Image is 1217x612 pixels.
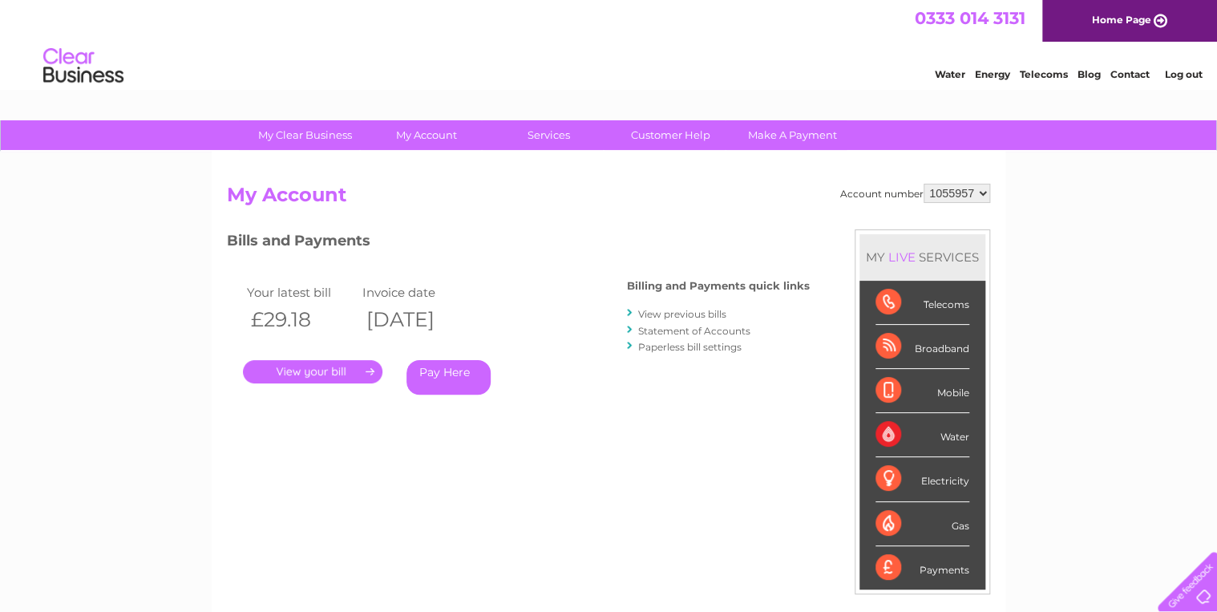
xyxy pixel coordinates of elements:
[975,68,1010,80] a: Energy
[243,282,358,303] td: Your latest bill
[227,184,990,214] h2: My Account
[875,413,969,457] div: Water
[1078,68,1101,80] a: Blog
[935,68,965,80] a: Water
[358,282,474,303] td: Invoice date
[875,325,969,369] div: Broadband
[915,8,1025,28] a: 0333 014 3131
[1110,68,1150,80] a: Contact
[875,369,969,413] div: Mobile
[638,341,742,353] a: Paperless bill settings
[231,9,989,78] div: Clear Business is a trading name of Verastar Limited (registered in [GEOGRAPHIC_DATA] No. 3667643...
[875,457,969,501] div: Electricity
[227,229,810,257] h3: Bills and Payments
[840,184,990,203] div: Account number
[627,280,810,292] h4: Billing and Payments quick links
[638,308,726,320] a: View previous bills
[875,502,969,546] div: Gas
[875,281,969,325] div: Telecoms
[1164,68,1202,80] a: Log out
[239,120,371,150] a: My Clear Business
[1020,68,1068,80] a: Telecoms
[638,325,750,337] a: Statement of Accounts
[859,234,985,280] div: MY SERVICES
[243,303,358,336] th: £29.18
[726,120,859,150] a: Make A Payment
[483,120,615,150] a: Services
[875,546,969,590] div: Payments
[885,249,919,265] div: LIVE
[42,42,124,91] img: logo.png
[243,360,382,383] a: .
[406,360,491,395] a: Pay Here
[358,303,474,336] th: [DATE]
[604,120,737,150] a: Customer Help
[361,120,493,150] a: My Account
